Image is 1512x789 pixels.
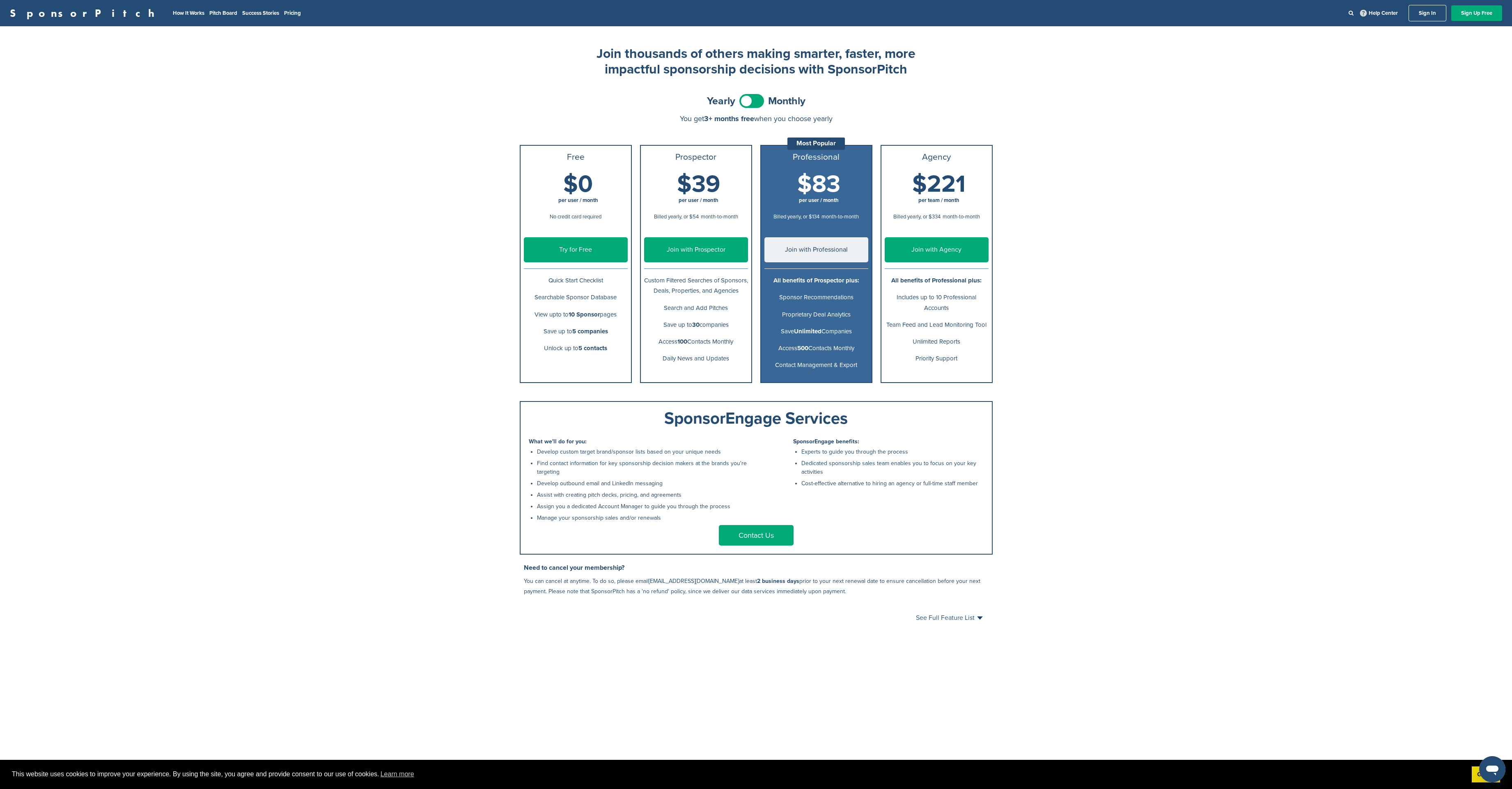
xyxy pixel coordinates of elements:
h3: Need to cancel your membership? [524,563,993,573]
a: How It Works [173,10,204,16]
span: month-to-month [821,213,859,220]
b: What we'll do for you: [529,438,587,445]
b: 500 [797,344,808,352]
p: View upto to pages [524,310,628,320]
b: 10 Sponsor [569,311,600,318]
b: Unlimited [794,328,821,335]
span: per user / month [799,197,839,204]
div: You get when you choose yearly [520,115,993,123]
li: Manage your sponsorship sales and/or renewals [537,514,752,522]
p: Searchable Sponsor Database [524,292,628,303]
li: Assist with creating pitch decks, pricing, and agreements [537,491,752,499]
a: Try for Free [524,237,628,262]
p: Sponsor Recommendations [764,292,868,303]
span: per team / month [918,197,959,204]
b: All benefits of Professional plus: [891,277,982,284]
li: Experts to guide you through the process [801,447,984,456]
span: 3+ months free [704,114,754,123]
span: $0 [563,170,593,199]
a: Help Center [1358,8,1400,18]
h3: Professional [764,152,868,162]
a: Sign Up Free [1451,5,1502,21]
p: Search and Add Pitches [644,303,748,313]
p: Unlock up to [524,343,628,353]
b: 100 [677,338,687,345]
span: No credit card required [550,213,601,220]
span: Yearly [707,96,735,106]
span: $83 [797,170,840,199]
p: Proprietary Deal Analytics [764,310,868,320]
li: Dedicated sponsorship sales team enables you to focus on your key activities [801,459,984,476]
p: Custom Filtered Searches of Sponsors, Deals, Properties, and Agencies [644,275,748,296]
p: Daily News and Updates [644,353,748,364]
p: Save up to [524,326,628,337]
div: SponsorEngage Services [529,410,984,427]
h3: Agency [885,152,989,162]
b: 5 companies [572,328,608,335]
a: learn more about cookies [379,768,415,780]
b: 30 [692,321,700,328]
p: Unlimited Reports [885,337,989,347]
p: Access Contacts Monthly [644,337,748,347]
p: Quick Start Checklist [524,275,628,286]
span: $221 [912,170,966,199]
span: Billed yearly, or $334 [893,213,941,220]
p: You can cancel at anytime. To do so, please email at least prior to your next renewal date to ens... [524,576,993,596]
h3: Free [524,152,628,162]
p: Includes up to 10 Professional Accounts [885,292,989,313]
a: Sign In [1409,5,1446,21]
b: SponsorEngage benefits: [793,438,859,445]
a: SponsorPitch [10,8,160,18]
span: Billed yearly, or $54 [654,213,699,220]
li: Find contact information for key sponsorship decision makers at the brands you're targeting [537,459,752,476]
span: $39 [677,170,720,199]
li: Develop outbound email and LinkedIn messaging [537,479,752,488]
li: Develop custom target brand/sponsor lists based on your unique needs [537,447,752,456]
a: Contact Us [719,525,794,546]
span: Billed yearly, or $134 [773,213,819,220]
h3: Prospector [644,152,748,162]
a: See Full Feature List [916,615,983,621]
a: Pitch Board [209,10,237,16]
a: [EMAIL_ADDRESS][DOMAIN_NAME] [649,578,739,585]
p: Team Feed and Lead Monitoring Tool [885,320,989,330]
b: 5 contacts [578,344,607,352]
a: Join with Prospector [644,237,748,262]
a: dismiss cookie message [1472,766,1500,783]
p: Contact Management & Export [764,360,868,370]
p: Save Companies [764,326,868,337]
span: per user / month [558,197,598,204]
p: Access Contacts Monthly [764,343,868,353]
a: Join with Agency [885,237,989,262]
a: Pricing [284,10,301,16]
b: All benefits of Prospector plus: [773,277,859,284]
p: Save up to companies [644,320,748,330]
b: 2 business days [757,578,799,585]
span: month-to-month [943,213,980,220]
span: per user / month [679,197,718,204]
li: Assign you a dedicated Account Manager to guide you through the process [537,502,752,511]
h2: Join thousands of others making smarter, faster, more impactful sponsorship decisions with Sponso... [592,46,920,78]
div: Most Popular [787,138,845,150]
iframe: Button to launch messaging window [1479,756,1505,782]
p: Priority Support [885,353,989,364]
a: Join with Professional [764,237,868,262]
a: Success Stories [242,10,279,16]
li: Cost-effective alternative to hiring an agency or full-time staff member [801,479,984,488]
span: month-to-month [701,213,738,220]
span: Monthly [768,96,805,106]
span: This website uses cookies to improve your experience. By using the site, you agree and provide co... [12,768,1465,780]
